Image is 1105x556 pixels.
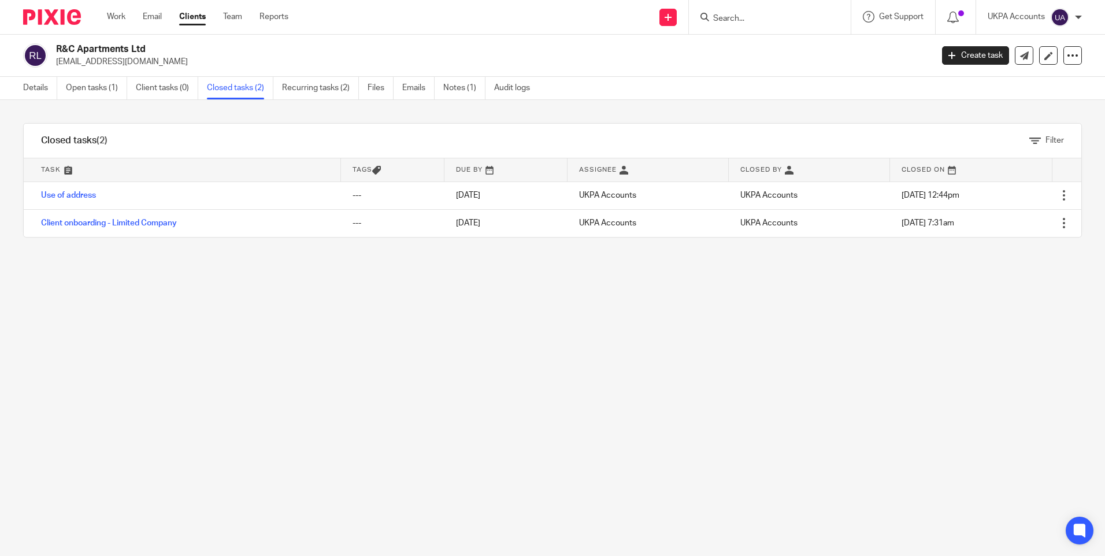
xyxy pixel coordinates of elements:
span: (2) [97,136,107,145]
th: Tags [341,158,444,181]
p: UKPA Accounts [988,11,1045,23]
span: [DATE] 12:44pm [902,191,959,199]
span: UKPA Accounts [740,219,798,227]
img: svg%3E [1051,8,1069,27]
a: Closed tasks (2) [207,77,273,99]
td: [DATE] [444,181,568,209]
td: UKPA Accounts [568,209,729,237]
a: Team [223,11,242,23]
div: --- [353,217,433,229]
p: [EMAIL_ADDRESS][DOMAIN_NAME] [56,56,925,68]
span: Get Support [879,13,924,21]
span: [DATE] 7:31am [902,219,954,227]
h1: Closed tasks [41,135,107,147]
img: Pixie [23,9,81,25]
h2: R&C Apartments Ltd [56,43,751,55]
span: UKPA Accounts [740,191,798,199]
a: Files [368,77,394,99]
td: [DATE] [444,209,568,237]
a: Recurring tasks (2) [282,77,359,99]
a: Client onboarding - Limited Company [41,219,177,227]
a: Client tasks (0) [136,77,198,99]
a: Audit logs [494,77,539,99]
td: UKPA Accounts [568,181,729,209]
input: Search [712,14,816,24]
a: Details [23,77,57,99]
img: svg%3E [23,43,47,68]
div: --- [353,190,433,201]
span: Filter [1045,136,1064,144]
a: Use of address [41,191,96,199]
a: Create task [942,46,1009,65]
a: Reports [259,11,288,23]
a: Notes (1) [443,77,485,99]
a: Clients [179,11,206,23]
a: Email [143,11,162,23]
a: Open tasks (1) [66,77,127,99]
a: Work [107,11,125,23]
a: Emails [402,77,435,99]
